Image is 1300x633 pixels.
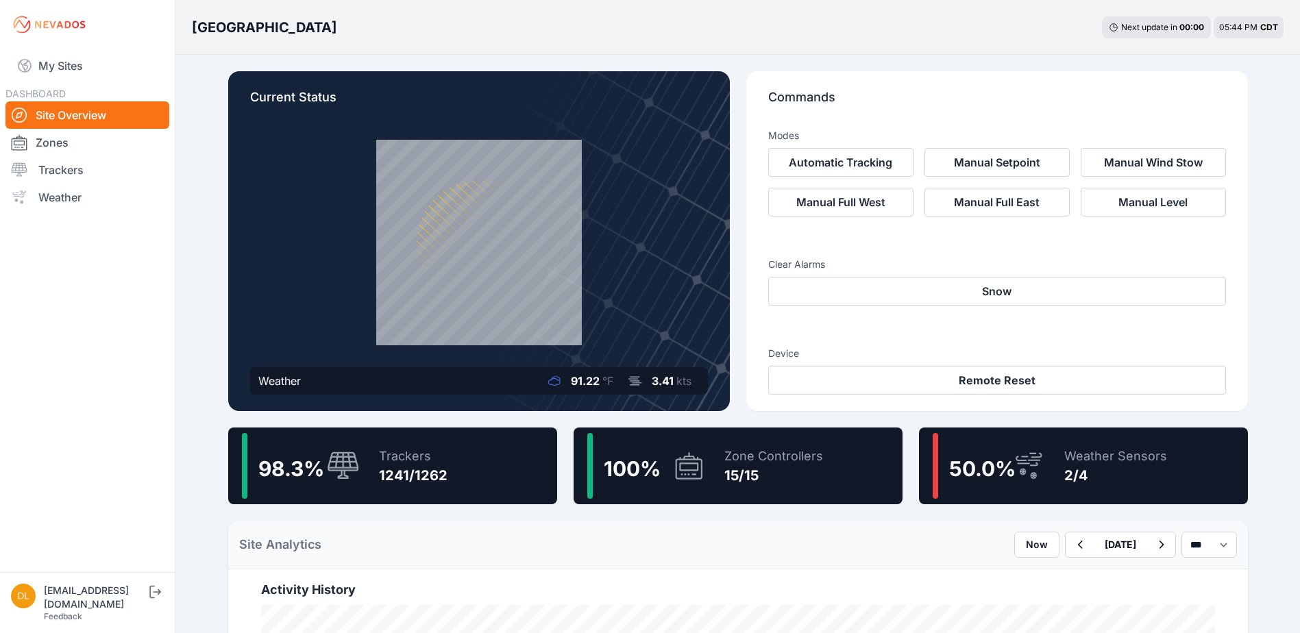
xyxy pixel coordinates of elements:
[1219,22,1258,32] span: 05:44 PM
[1064,466,1167,485] div: 2/4
[258,456,324,481] span: 98.3 %
[250,88,708,118] p: Current Status
[5,184,169,211] a: Weather
[5,129,169,156] a: Zones
[5,156,169,184] a: Trackers
[1260,22,1278,32] span: CDT
[1179,22,1204,33] div: 00 : 00
[768,129,799,142] h3: Modes
[768,188,913,216] button: Manual Full West
[949,456,1016,481] span: 50.0 %
[261,580,1215,599] h2: Activity History
[768,258,1226,271] h3: Clear Alarms
[602,374,613,388] span: °F
[1064,447,1167,466] div: Weather Sensors
[919,427,1248,504] a: 50.0%Weather Sensors2/4
[5,101,169,129] a: Site Overview
[768,277,1226,306] button: Snow
[574,427,903,504] a: 100%Zone Controllers15/15
[11,584,36,608] img: dlay@prim.com
[239,535,321,554] h2: Site Analytics
[768,366,1226,395] button: Remote Reset
[724,447,823,466] div: Zone Controllers
[571,374,600,388] span: 91.22
[924,148,1070,177] button: Manual Setpoint
[5,88,66,99] span: DASHBOARD
[724,466,823,485] div: 15/15
[652,374,674,388] span: 3.41
[5,49,169,82] a: My Sites
[768,88,1226,118] p: Commands
[1014,532,1059,558] button: Now
[768,347,1226,360] h3: Device
[192,18,337,37] h3: [GEOGRAPHIC_DATA]
[44,584,147,611] div: [EMAIL_ADDRESS][DOMAIN_NAME]
[228,427,557,504] a: 98.3%Trackers1241/1262
[1081,148,1226,177] button: Manual Wind Stow
[11,14,88,36] img: Nevados
[1081,188,1226,216] button: Manual Level
[44,611,82,621] a: Feedback
[1121,22,1177,32] span: Next update in
[258,373,301,389] div: Weather
[379,466,447,485] div: 1241/1262
[379,447,447,466] div: Trackers
[192,10,337,45] nav: Breadcrumb
[768,148,913,177] button: Automatic Tracking
[924,188,1070,216] button: Manual Full East
[604,456,661,481] span: 100 %
[1094,532,1147,557] button: [DATE]
[676,374,691,388] span: kts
